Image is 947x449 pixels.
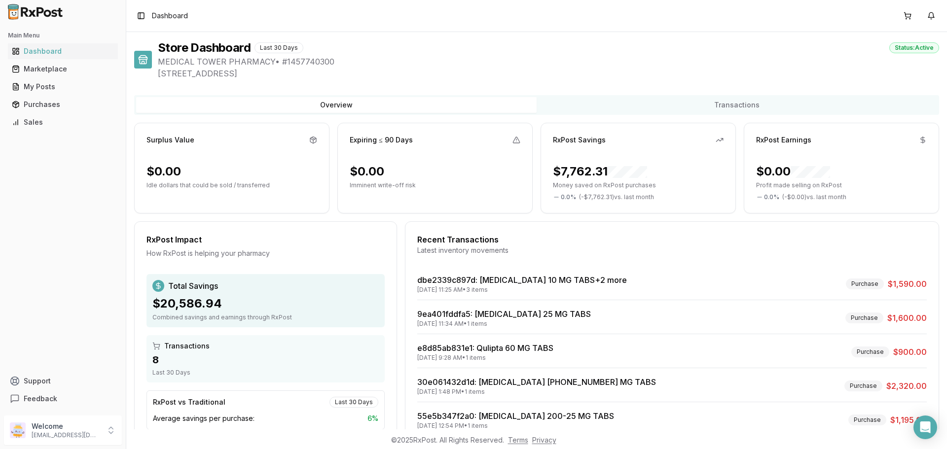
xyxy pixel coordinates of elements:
[561,193,576,201] span: 0.0 %
[32,421,100,431] p: Welcome
[152,11,188,21] nav: breadcrumb
[146,135,194,145] div: Surplus Value
[417,422,614,430] div: [DATE] 12:54 PM • 1 items
[553,164,647,179] div: $7,762.31
[164,341,210,351] span: Transactions
[417,388,656,396] div: [DATE] 1:48 PM • 1 items
[417,234,927,245] div: Recent Transactions
[756,164,830,179] div: $0.00
[146,234,385,245] div: RxPost Impact
[153,414,255,423] span: Average savings per purchase:
[153,397,225,407] div: RxPost vs Traditional
[417,245,927,255] div: Latest inventory movements
[888,278,927,290] span: $1,590.00
[913,415,937,439] div: Open Intercom Messenger
[4,97,122,112] button: Purchases
[146,164,181,179] div: $0.00
[886,380,927,392] span: $2,320.00
[532,436,556,444] a: Privacy
[8,78,118,96] a: My Posts
[764,193,779,201] span: 0.0 %
[12,82,114,92] div: My Posts
[350,181,520,189] p: Imminent write-off risk
[537,97,937,113] button: Transactions
[890,414,927,426] span: $1,195.00
[851,346,889,357] div: Purchase
[146,181,317,189] p: Idle dollars that could be sold / transferred
[8,96,118,113] a: Purchases
[158,40,251,56] h1: Store Dashboard
[146,248,385,258] div: How RxPost is helping your pharmacy
[350,135,413,145] div: Expiring ≤ 90 Days
[848,414,886,425] div: Purchase
[893,346,927,358] span: $900.00
[756,181,927,189] p: Profit made selling on RxPost
[350,164,384,179] div: $0.00
[8,42,118,60] a: Dashboard
[4,43,122,59] button: Dashboard
[417,343,553,353] a: e8d85ab831e1: Qulipta 60 MG TABS
[152,296,379,311] div: $20,586.94
[887,312,927,324] span: $1,600.00
[12,46,114,56] div: Dashboard
[417,354,553,362] div: [DATE] 9:28 AM • 1 items
[4,390,122,408] button: Feedback
[417,286,627,294] div: [DATE] 11:25 AM • 3 items
[4,79,122,95] button: My Posts
[579,193,654,201] span: ( - $7,762.31 ) vs. last month
[417,320,591,328] div: [DATE] 11:34 AM • 1 items
[152,11,188,21] span: Dashboard
[12,64,114,74] div: Marketplace
[152,313,379,321] div: Combined savings and earnings through RxPost
[158,56,939,68] span: MEDICAL TOWER PHARMACY • # 1457740300
[553,135,606,145] div: RxPost Savings
[255,42,303,53] div: Last 30 Days
[4,61,122,77] button: Marketplace
[4,372,122,390] button: Support
[8,32,118,39] h2: Main Menu
[508,436,528,444] a: Terms
[10,422,26,438] img: User avatar
[553,181,724,189] p: Money saved on RxPost purchases
[846,278,884,289] div: Purchase
[889,42,939,53] div: Status: Active
[12,117,114,127] div: Sales
[417,309,591,319] a: 9ea401fddfa5: [MEDICAL_DATA] 25 MG TABS
[168,280,218,292] span: Total Savings
[158,68,939,79] span: [STREET_ADDRESS]
[417,411,614,421] a: 55e5b347f2a0: [MEDICAL_DATA] 200-25 MG TABS
[24,394,57,404] span: Feedback
[4,114,122,130] button: Sales
[152,369,379,377] div: Last 30 Days
[32,431,100,439] p: [EMAIL_ADDRESS][DOMAIN_NAME]
[417,275,627,285] a: dbe2339c897d: [MEDICAL_DATA] 10 MG TABS+2 more
[152,353,379,367] div: 8
[8,113,118,131] a: Sales
[844,380,882,391] div: Purchase
[417,377,656,387] a: 30e061432d1d: [MEDICAL_DATA] [PHONE_NUMBER] MG TABS
[4,4,67,20] img: RxPost Logo
[782,193,846,201] span: ( - $0.00 ) vs. last month
[329,397,378,408] div: Last 30 Days
[756,135,811,145] div: RxPost Earnings
[367,414,378,423] span: 6 %
[845,312,883,323] div: Purchase
[136,97,537,113] button: Overview
[8,60,118,78] a: Marketplace
[12,100,114,109] div: Purchases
